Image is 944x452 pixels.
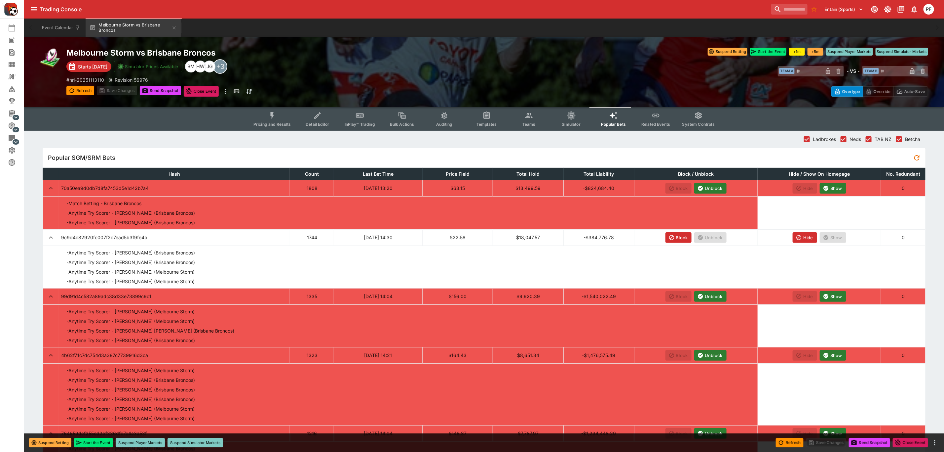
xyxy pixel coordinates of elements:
div: Trading Console [40,6,769,13]
button: Select Tenant [821,4,867,15]
p: - Anytime Try Scorer - [PERSON_NAME] (Melbourne Storm) [66,268,195,275]
span: Ladbrokes [813,136,836,143]
td: $63.15 [422,180,493,196]
td: -$824,684.40 [563,180,634,196]
p: - Anytime Try Scorer - [PERSON_NAME] (Brisbane Broncos) [66,377,195,384]
span: Betcha [905,136,920,143]
button: Suspend Player Markets [116,438,165,447]
td: $13,499.59 [493,180,564,196]
span: Auditing [436,122,452,127]
button: Block [665,232,692,243]
td: -$384,776.78 [563,229,634,246]
span: Popular Bets [601,122,626,127]
td: 1216 [290,425,334,441]
span: Simulator [562,122,581,127]
button: Refresh [776,438,804,447]
button: Documentation [895,3,907,15]
button: Unblock [694,350,726,361]
td: 1808 [290,180,334,196]
span: System Controls [682,122,715,127]
p: Auto-Save [904,88,925,95]
p: - Anytime Try Scorer - [PERSON_NAME] [PERSON_NAME] (Brisbane Broncos) [66,327,234,334]
button: Start the Event [750,48,786,56]
button: Show [820,428,846,439]
button: No Bookmarks [809,4,819,15]
td: $9,920.39 [493,288,564,304]
p: - Anytime Try Scorer - [PERSON_NAME] (Brisbane Broncos) [66,396,195,403]
th: Hide / Show On Homepage [758,168,881,180]
button: Show [820,350,846,361]
td: 1335 [290,288,334,304]
p: - Match Betting - Brisbane Broncos [66,200,141,207]
button: Unblock [694,183,726,194]
td: -$1,540,022.49 [563,288,634,304]
p: - Anytime Try Scorer - [PERSON_NAME] (Melbourne Storm) [66,405,195,412]
button: Unblock [694,291,726,302]
button: Show [820,183,846,194]
button: Show [820,291,846,302]
td: $164.43 [422,347,493,363]
span: Related Events [641,122,670,127]
td: 9c9d4c82920fc007f2c7ead5b3f9fe4b [59,229,290,246]
button: expand row [45,232,57,244]
input: search [771,4,808,15]
button: Send Snapshot [849,438,890,447]
div: System Settings [8,146,26,154]
div: Harry Walker [194,61,206,72]
p: Override [874,88,890,95]
div: Infrastructure [8,134,26,142]
div: Event Calendar [8,24,26,32]
button: Refresh [66,86,94,95]
div: Byron Monk [185,61,197,72]
td: $18,047.57 [493,229,564,246]
th: No. Redundant [881,168,925,180]
h6: - VS - [847,68,859,74]
th: Count [290,168,334,180]
span: Popular SGM/SRM Bets [48,154,911,161]
div: Tournaments [8,97,26,105]
button: Melbourne Storm vs Brisbane Broncos [86,19,181,37]
button: open drawer [28,3,40,15]
span: Detail Editor [306,122,329,127]
td: 1744 [290,229,334,246]
p: - Anytime Try Scorer - [PERSON_NAME] (Brisbane Broncos) [66,219,195,226]
div: James Gordon [204,61,215,72]
th: Price Field [422,168,493,180]
p: - Anytime Try Scorer - [PERSON_NAME] (Brisbane Broncos) [66,337,195,344]
div: Management [8,110,26,117]
button: Peter Fairgrieve [922,2,936,17]
button: Suspend Betting [29,438,71,447]
button: Override [863,86,893,97]
th: Total Hold [493,168,564,180]
button: expand row [45,428,57,439]
td: $146.87 [422,425,493,441]
div: Template Search [8,61,26,68]
span: Team A [779,68,795,74]
div: Start From [831,86,928,97]
p: - Anytime Try Scorer - [PERSON_NAME] (Melbourne Storm) [66,278,195,285]
button: Event Calendar [38,19,84,37]
button: +1m [789,48,805,56]
span: Team B [863,68,879,74]
button: Suspend Player Markets [826,48,873,56]
span: Neds [850,136,861,143]
span: Bulk Actions [390,122,414,127]
p: - Anytime Try Scorer - [PERSON_NAME] (Brisbane Broncos) [66,209,195,216]
p: - Anytime Try Scorer - [PERSON_NAME] (Brisbane Broncos) [66,259,195,266]
td: 764659dcf255ed2bf336dfc7c4a3a53f [59,425,290,441]
th: Last Bet Time [334,168,422,180]
p: Revision 56976 [115,76,148,83]
p: Overtype [842,88,860,95]
button: expand row [45,291,57,302]
p: 0 [883,352,923,359]
div: Search [8,48,26,56]
button: Notifications [908,3,920,15]
td: -$1,476,575.49 [563,347,634,363]
td: [DATE] 13:20 [334,180,422,196]
p: 0 [883,234,923,241]
button: Hide [793,232,817,243]
td: 70a50ea9d0db7d8fa7453d5e1d42b7a4 [59,180,290,196]
button: Suspend Simulator Markets [168,438,223,447]
div: Event type filters [248,107,720,131]
button: more [931,439,939,447]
